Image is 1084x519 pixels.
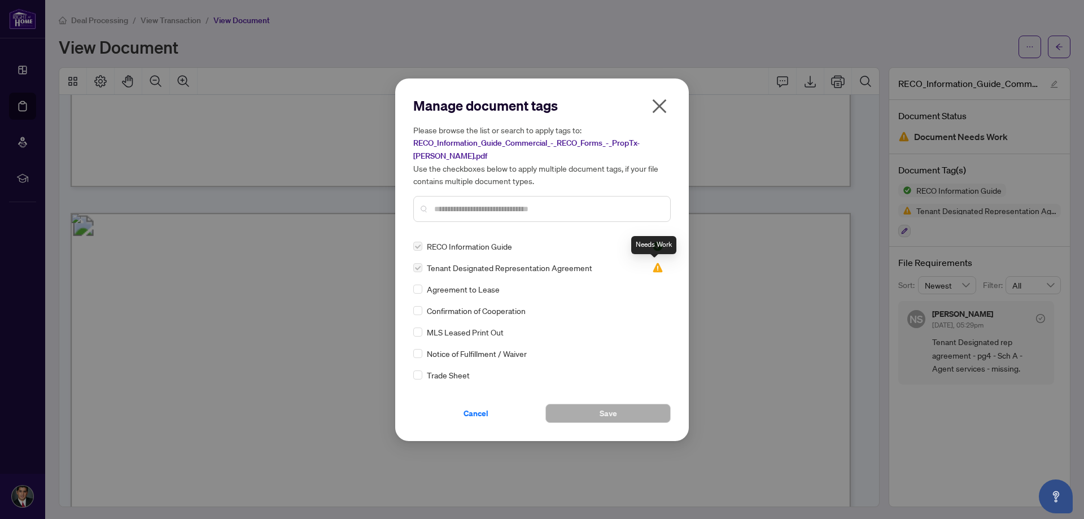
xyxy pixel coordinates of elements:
[427,326,504,338] span: MLS Leased Print Out
[427,304,526,317] span: Confirmation of Cooperation
[650,97,668,115] span: close
[1039,479,1073,513] button: Open asap
[413,404,539,423] button: Cancel
[413,97,671,115] h2: Manage document tags
[427,369,470,381] span: Trade Sheet
[652,262,663,273] img: status
[427,240,512,252] span: RECO Information Guide
[413,124,671,187] h5: Please browse the list or search to apply tags to: Use the checkboxes below to apply multiple doc...
[427,261,592,274] span: Tenant Designated Representation Agreement
[464,404,488,422] span: Cancel
[545,404,671,423] button: Save
[652,262,663,273] span: Needs Work
[631,236,676,254] div: Needs Work
[427,347,527,360] span: Notice of Fulfillment / Waiver
[413,138,640,161] span: RECO_Information_Guide_Commercial_-_RECO_Forms_-_PropTx-[PERSON_NAME].pdf
[427,283,500,295] span: Agreement to Lease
